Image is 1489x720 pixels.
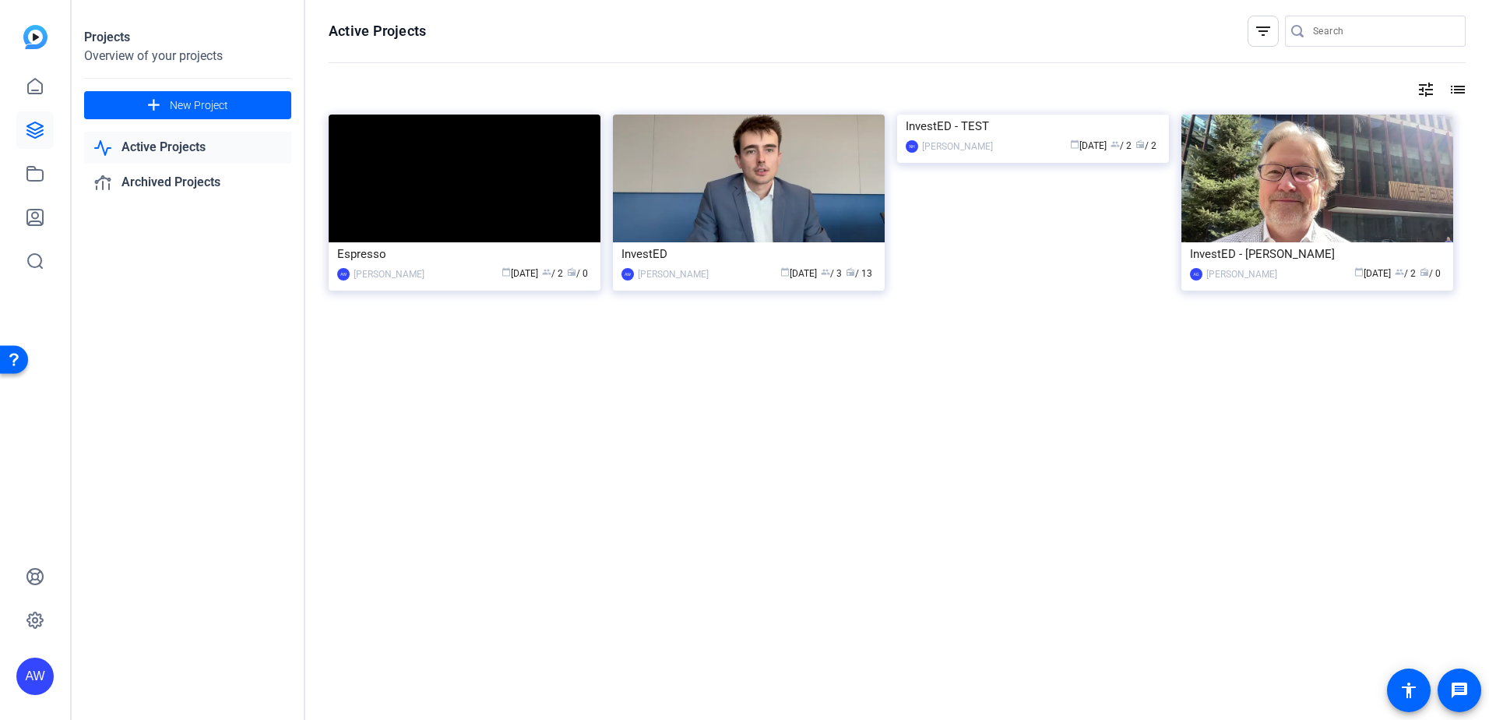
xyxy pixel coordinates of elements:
span: / 13 [846,268,872,279]
span: radio [1420,267,1429,277]
span: / 0 [1420,268,1441,279]
div: Overview of your projects [84,47,291,65]
button: New Project [84,91,291,119]
div: InvestED [621,242,876,266]
span: / 2 [1395,268,1416,279]
div: [PERSON_NAME] [638,266,709,282]
div: InvestED - TEST [906,115,1160,138]
span: / 2 [542,268,563,279]
img: blue-gradient.svg [23,25,48,49]
span: radio [567,267,576,277]
input: Search [1313,22,1453,41]
span: [DATE] [1354,268,1391,279]
mat-icon: list [1447,80,1466,99]
mat-icon: filter_list [1254,22,1273,41]
span: group [821,267,830,277]
span: / 0 [567,268,588,279]
div: AW [621,268,634,281]
span: calendar_today [502,267,511,277]
mat-icon: tune [1417,80,1435,99]
span: New Project [170,97,228,114]
div: [PERSON_NAME] [1206,266,1277,282]
a: Active Projects [84,132,291,164]
mat-icon: add [144,96,164,115]
span: group [542,267,551,277]
mat-icon: message [1450,681,1469,700]
span: [DATE] [502,268,538,279]
div: InvestED - [PERSON_NAME] [1190,242,1445,266]
span: calendar_today [780,267,790,277]
span: / 2 [1111,140,1132,151]
span: calendar_today [1070,139,1079,149]
span: radio [1135,139,1145,149]
mat-icon: accessibility [1399,681,1418,700]
span: calendar_today [1354,267,1364,277]
span: group [1395,267,1404,277]
span: / 3 [821,268,842,279]
div: [PERSON_NAME] [354,266,424,282]
a: Archived Projects [84,167,291,199]
div: AW [16,658,54,695]
div: AW [337,268,350,281]
h1: Active Projects [329,22,426,41]
div: Projects [84,28,291,47]
span: [DATE] [1070,140,1107,151]
span: radio [846,267,855,277]
div: NH [906,140,918,153]
span: group [1111,139,1120,149]
span: [DATE] [780,268,817,279]
div: AG [1190,268,1202,281]
div: Espresso [337,242,592,266]
span: / 2 [1135,140,1156,151]
div: [PERSON_NAME] [922,139,993,154]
